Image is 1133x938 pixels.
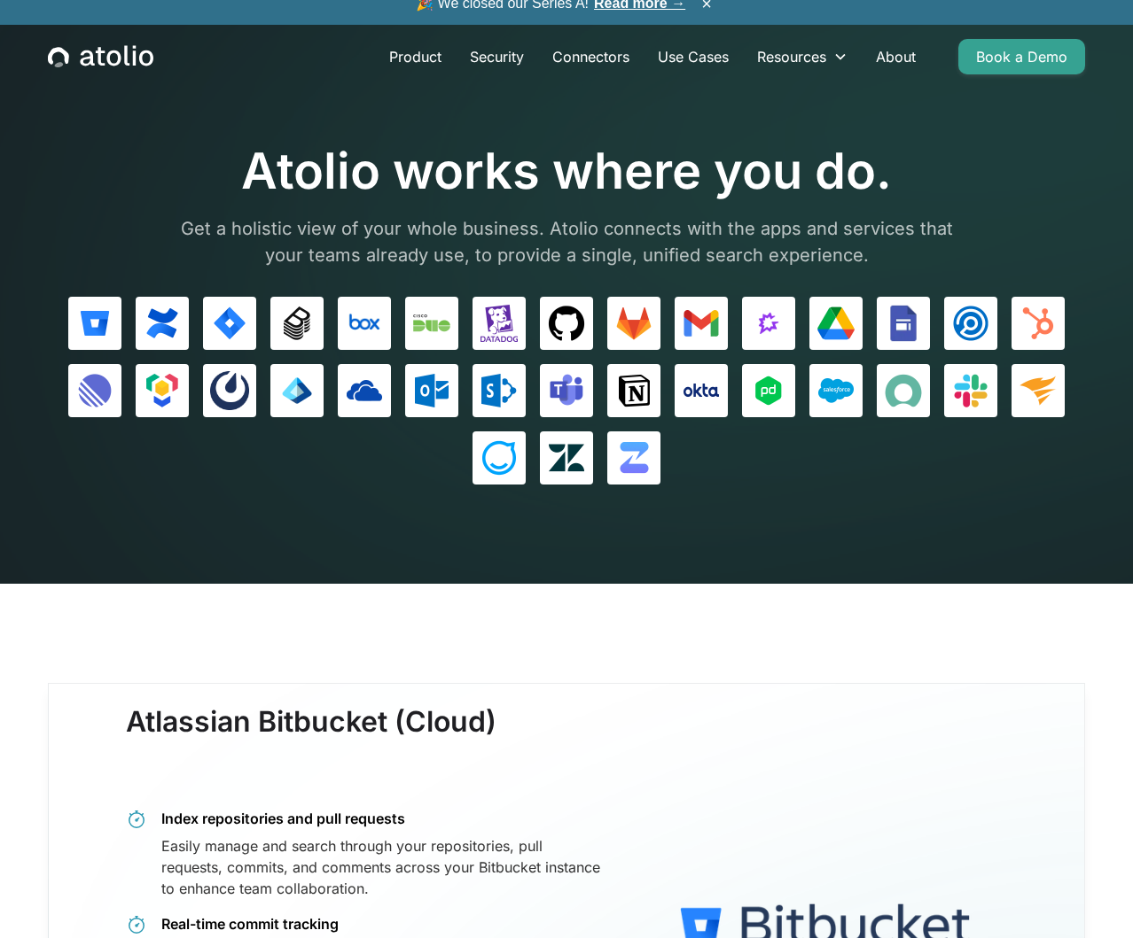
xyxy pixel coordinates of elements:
[1044,853,1133,938] iframe: Chat Widget
[168,215,965,268] p: Get a holistic view of your whole business. Atolio connects with the apps and services that your ...
[161,914,602,934] div: Real-time commit tracking
[48,45,153,68] a: home
[538,39,644,74] a: Connectors
[862,39,930,74] a: About
[644,39,743,74] a: Use Cases
[456,39,538,74] a: Security
[375,39,456,74] a: Product
[161,835,602,899] div: Easily manage and search through your repositories, pull requests, commits, and comments across y...
[958,39,1085,74] a: Book a Demo
[743,39,862,74] div: Resources
[168,142,965,201] h1: Atolio works where you do.
[126,705,496,774] h3: Atlassian Bitbucket (Cloud)
[757,46,826,67] div: Resources
[161,809,602,828] div: Index repositories and pull requests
